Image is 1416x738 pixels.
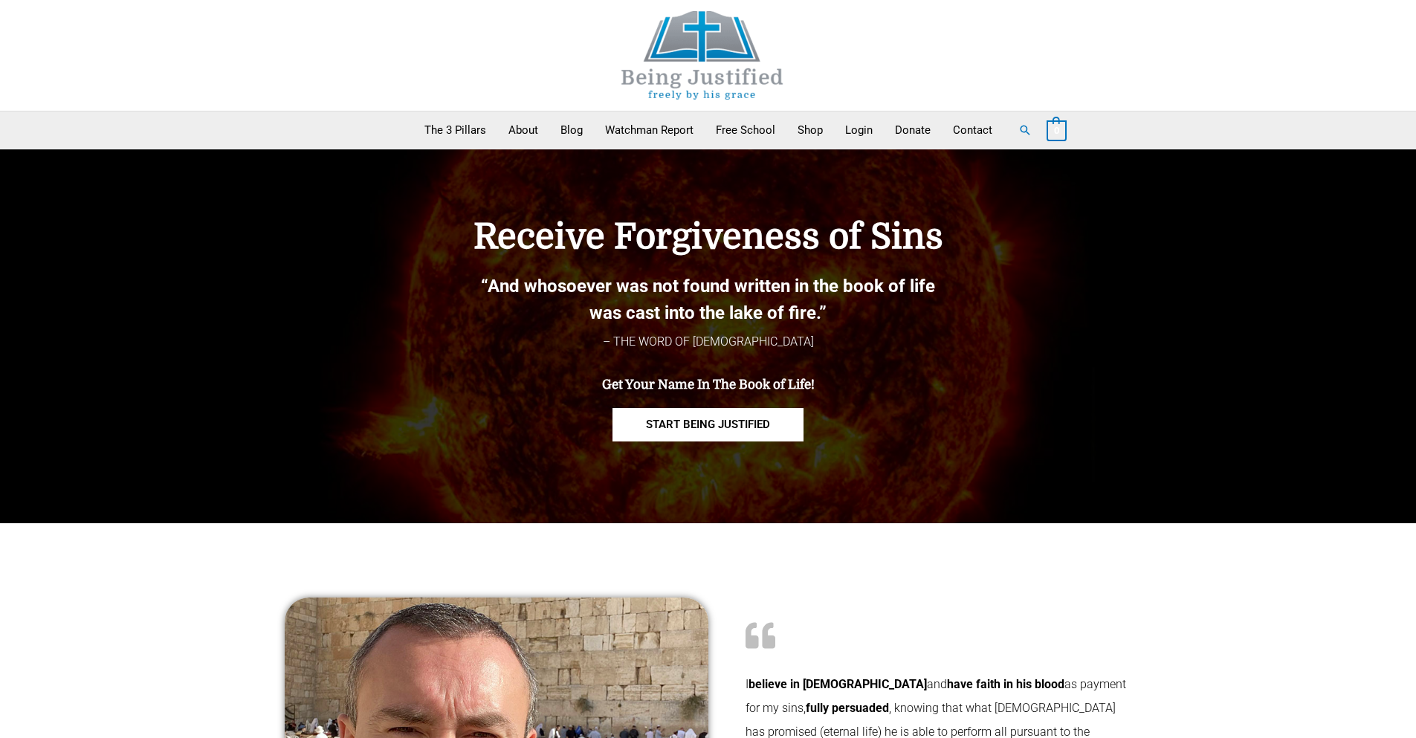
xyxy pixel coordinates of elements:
[612,408,804,441] a: START BEING JUSTIFIED
[591,11,814,100] img: Being Justified
[786,111,834,149] a: Shop
[594,111,705,149] a: Watchman Report
[705,111,786,149] a: Free School
[942,111,1003,149] a: Contact
[481,276,935,323] b: “And whosoever was not found written in the book of life was cast into the lake of fire.”
[646,419,770,430] span: START BEING JUSTIFIED
[603,334,814,349] span: – THE WORD OF [DEMOGRAPHIC_DATA]
[947,677,1064,691] b: have faith in his blood
[396,216,1021,258] h4: Receive Forgiveness of Sins
[806,701,889,715] b: fully persuaded
[749,677,927,691] b: believe in [DEMOGRAPHIC_DATA]
[549,111,594,149] a: Blog
[413,111,497,149] a: The 3 Pillars
[884,111,942,149] a: Donate
[834,111,884,149] a: Login
[1047,123,1067,137] a: View Shopping Cart, empty
[1054,125,1059,136] span: 0
[497,111,549,149] a: About
[396,378,1021,392] h4: Get Your Name In The Book of Life!
[1018,123,1032,137] a: Search button
[413,111,1003,149] nav: Primary Site Navigation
